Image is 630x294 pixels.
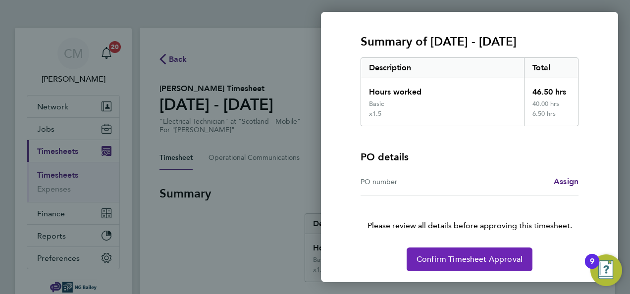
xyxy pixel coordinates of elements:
[361,57,578,126] div: Summary of 20 - 26 Sep 2025
[361,78,524,100] div: Hours worked
[524,78,578,100] div: 46.50 hrs
[361,150,409,164] h4: PO details
[417,254,523,264] span: Confirm Timesheet Approval
[590,254,622,286] button: Open Resource Center, 9 new notifications
[361,34,578,49] h3: Summary of [DATE] - [DATE]
[407,247,532,271] button: Confirm Timesheet Approval
[554,177,578,186] span: Assign
[524,100,578,110] div: 40.00 hrs
[554,176,578,188] a: Assign
[361,58,524,78] div: Description
[524,110,578,126] div: 6.50 hrs
[369,110,381,118] div: x1.5
[590,261,594,274] div: 9
[361,176,470,188] div: PO number
[369,100,384,108] div: Basic
[524,58,578,78] div: Total
[349,196,590,232] p: Please review all details before approving this timesheet.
